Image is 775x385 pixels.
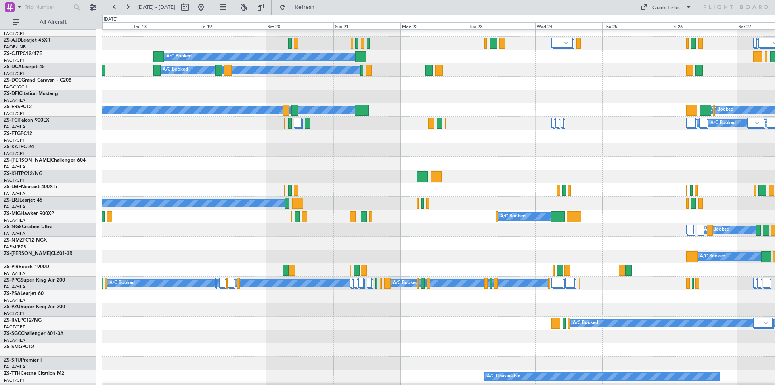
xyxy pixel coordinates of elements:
a: ZS-LMFNextant 400XTi [4,185,57,189]
div: A/C Booked [700,250,725,263]
a: ZS-SGCChallenger 601-3A [4,331,64,336]
div: Quick Links [652,4,680,12]
span: ZS-SMG [4,345,22,349]
div: A/C Booked [704,224,729,236]
span: ZS-TTH [4,371,21,376]
span: ZS-[PERSON_NAME] [4,158,51,163]
a: FACT/CPT [4,151,25,157]
a: FACT/CPT [4,324,25,330]
span: ZS-KHT [4,171,21,176]
img: arrow-gray.svg [763,321,768,324]
a: FACT/CPT [4,111,25,117]
div: A/C Booked [393,277,418,289]
span: ZS-MIG [4,211,21,216]
div: A/C Booked [708,104,733,116]
span: ZS-ERS [4,105,20,109]
div: Tue 23 [468,22,535,29]
a: FACT/CPT [4,137,25,143]
img: arrow-gray.svg [563,41,568,44]
span: ZS-FTG [4,131,21,136]
span: ZS-LRJ [4,198,19,203]
div: [DATE] [104,16,117,23]
span: ZS-NMZ [4,238,23,243]
div: Fri 19 [199,22,266,29]
a: ZS-FCIFalcon 900EX [4,118,49,123]
a: FALA/HLA [4,164,25,170]
a: FACT/CPT [4,71,25,77]
a: FACT/CPT [4,311,25,317]
a: ZS-KATPC-24 [4,145,34,149]
div: Sat 20 [266,22,333,29]
span: ZS-DFI [4,91,19,96]
span: Refresh [288,4,322,10]
div: A/C Booked [163,64,188,76]
button: Refresh [276,1,324,14]
a: FAGC/GCJ [4,84,27,90]
div: Mon 22 [400,22,468,29]
a: ZS-DFICitation Mustang [4,91,58,96]
button: Quick Links [636,1,696,14]
div: Wed 24 [535,22,603,29]
span: All Aircraft [21,19,85,25]
a: FAPM/PZB [4,244,26,250]
span: ZS-PSA [4,291,21,296]
a: ZS-CJTPC12/47E [4,51,42,56]
a: ZS-SRUPremier I [4,358,42,363]
a: FAOR/JNB [4,44,26,50]
span: ZS-LMF [4,185,21,189]
span: ZS-PPG [4,278,21,283]
span: ZS-KAT [4,145,21,149]
a: FACT/CPT [4,377,25,383]
a: ZS-[PERSON_NAME]CL601-3R [4,251,73,256]
a: ZS-AJDLearjet 45XR [4,38,50,43]
span: ZS-NGS [4,225,22,229]
span: ZS-DCC [4,78,21,83]
div: A/C Booked [109,277,135,289]
a: ZS-SMGPC12 [4,345,34,349]
a: ZS-PIRBeech 1900D [4,265,49,269]
span: ZS-PZU [4,305,21,309]
a: FALA/HLA [4,124,25,130]
span: ZS-DCA [4,65,22,69]
a: FACT/CPT [4,177,25,183]
span: ZS-SRU [4,358,21,363]
input: Trip Number [25,1,71,13]
a: FALA/HLA [4,97,25,103]
div: A/C Booked [573,317,598,329]
span: ZS-SGC [4,331,21,336]
a: ZS-PPGSuper King Air 200 [4,278,65,283]
a: ZS-DCALearjet 45 [4,65,45,69]
span: ZS-[PERSON_NAME] [4,251,51,256]
div: Thu 18 [132,22,199,29]
span: ZS-FCI [4,118,19,123]
a: FALA/HLA [4,204,25,210]
a: ZS-KHTPC12/NG [4,171,42,176]
img: arrow-gray.svg [755,121,760,124]
a: FALA/HLA [4,217,25,223]
a: ZS-PZUSuper King Air 200 [4,305,65,309]
button: All Aircraft [9,16,88,29]
a: FALA/HLA [4,297,25,303]
a: ZS-PSALearjet 60 [4,291,44,296]
a: ZS-ERSPC12 [4,105,32,109]
a: FACT/CPT [4,57,25,63]
a: ZS-TTHCessna Citation M2 [4,371,64,376]
span: ZS-PIR [4,265,19,269]
a: ZS-DCCGrand Caravan - C208 [4,78,71,83]
a: FALA/HLA [4,337,25,343]
a: FALA/HLA [4,284,25,290]
a: FALA/HLA [4,191,25,197]
a: ZS-NGSCitation Ultra [4,225,52,229]
div: Sun 21 [333,22,401,29]
a: FALA/HLA [4,271,25,277]
a: FACT/CPT [4,31,25,37]
a: ZS-LRJLearjet 45 [4,198,42,203]
a: ZS-MIGHawker 900XP [4,211,54,216]
span: ZS-CJT [4,51,20,56]
span: ZS-AJD [4,38,21,43]
div: A/C Booked [500,210,526,223]
span: [DATE] - [DATE] [137,4,175,11]
span: ZS-RVL [4,318,20,323]
a: ZS-[PERSON_NAME]Challenger 604 [4,158,86,163]
a: ZS-RVLPC12/NG [4,318,42,323]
